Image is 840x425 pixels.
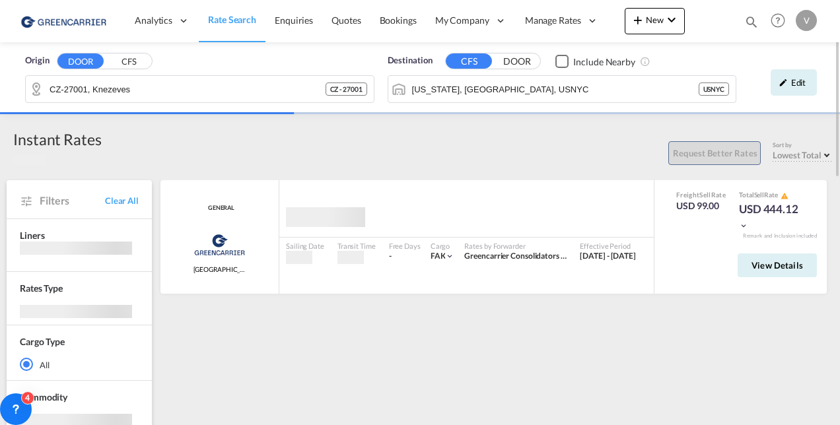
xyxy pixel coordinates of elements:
div: icon-pencilEdit [771,69,817,96]
div: Contract / Rate Agreement / Tariff / Spot Pricing Reference Number: GENERAL [205,204,234,212]
div: Rates Type [20,282,63,295]
md-input-container: CZ-27001, Knezeves [26,76,374,102]
span: Filters [40,193,105,208]
md-icon: icon-alert [781,192,788,200]
span: CZ - 27001 [330,84,363,94]
span: Help [767,9,789,32]
img: 757bc1808afe11efb73cddab9739634b.png [20,6,109,36]
span: Liners [20,230,44,241]
span: View Details [752,260,803,271]
div: Sort by [773,141,833,150]
md-icon: icon-chevron-down [739,221,748,230]
input: Search by Port [412,79,699,99]
div: Include Nearby [573,55,635,69]
span: Rate Search [208,14,256,25]
div: USD 444.12 [739,201,805,233]
div: V [796,10,817,31]
md-icon: icon-plus 400-fg [630,12,646,28]
div: Sailing Date [286,241,324,251]
span: Analytics [135,14,172,27]
div: USNYC [699,82,730,96]
md-icon: icon-chevron-down [664,12,680,28]
span: Manage Rates [525,14,581,27]
span: Quotes [332,15,361,26]
md-input-container: New York, NY, USNYC [388,76,736,102]
md-checkbox: Checkbox No Ink [555,54,635,68]
md-icon: icon-chevron-down [445,251,454,261]
button: CFS [106,54,152,69]
div: Help [767,9,796,33]
md-select: Select: Lowest Total [773,147,833,161]
span: GENERAL [205,204,234,212]
div: USD 99.00 [676,199,726,212]
span: My Company [435,14,489,27]
div: Freight Rate [676,190,726,199]
div: Transit Time [337,241,376,251]
div: Cargo Type [20,335,65,348]
div: Total Rate [739,190,805,201]
span: Sell [699,191,711,199]
md-icon: icon-pencil [779,78,788,87]
span: New [630,15,680,25]
span: Destination [388,54,433,67]
div: Rates by Forwarder [464,241,567,251]
button: DOOR [494,54,540,69]
button: DOOR [57,53,104,69]
span: Origin [25,54,49,67]
span: Clear All [105,195,139,207]
span: [DATE] - [DATE] [580,251,636,261]
button: View Details [738,253,817,277]
span: Lowest Total [773,150,822,160]
span: Commodity [20,391,67,403]
span: Sell [754,191,765,199]
button: Request Better Rates [668,141,761,165]
div: Effective Period [580,241,636,251]
span: Bookings [380,15,417,26]
span: Hamburg/direct [193,265,246,274]
button: icon-plus 400-fgNewicon-chevron-down [625,8,685,34]
span: Enquiries [275,15,313,26]
button: CFS [446,53,492,69]
md-radio-button: All [20,358,139,372]
input: Search by Door [50,79,326,99]
div: Instant Rates [13,129,102,150]
span: Greencarrier Consolidators ([GEOGRAPHIC_DATA]) [464,251,647,261]
div: Free Days [389,241,421,251]
div: icon-magnify [744,15,759,34]
button: icon-alert [779,191,788,201]
div: Greencarrier Consolidators (Czech Republic) [464,251,567,262]
div: 01 Aug 2025 - 31 Aug 2025 [580,251,636,262]
img: Greencarrier Consolidators [190,228,249,261]
md-icon: Unchecked: Ignores neighbouring ports when fetching rates.Checked : Includes neighbouring ports w... [640,56,650,67]
span: FAK [431,251,446,261]
div: - [389,251,392,262]
div: Remark and Inclusion included [733,232,827,240]
md-icon: icon-magnify [744,15,759,29]
div: Cargo [431,241,455,251]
